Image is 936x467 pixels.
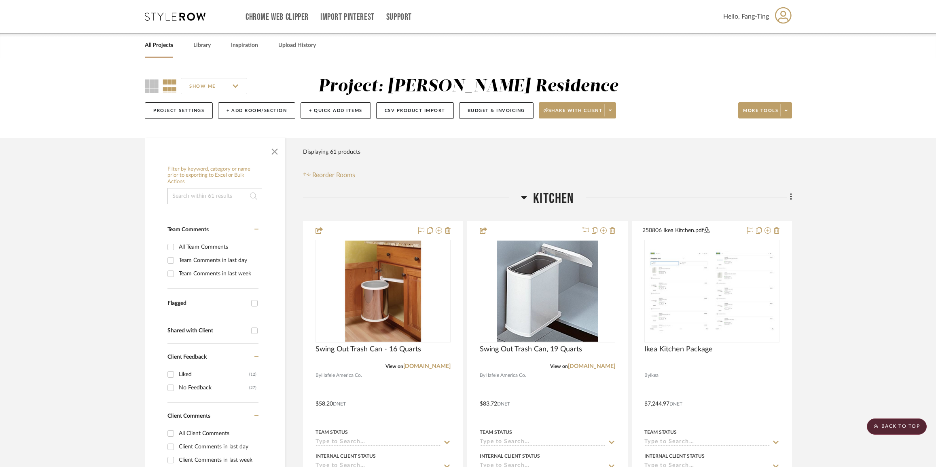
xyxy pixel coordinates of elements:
[316,452,376,460] div: Internal Client Status
[743,108,778,120] span: More tools
[480,372,485,379] span: By
[644,452,705,460] div: Internal Client Status
[179,427,256,440] div: All Client Comments
[312,170,355,180] span: Reorder Rooms
[249,368,256,381] div: (12)
[316,429,348,436] div: Team Status
[533,190,574,207] span: Kitchen
[539,102,616,118] button: Share with client
[480,439,605,446] input: Type to Search…
[179,254,256,267] div: Team Comments in last day
[867,418,927,435] scroll-to-top-button: BACK TO TOP
[403,363,451,369] a: [DOMAIN_NAME]
[167,354,207,360] span: Client Feedback
[167,166,262,185] h6: Filter by keyword, category or name prior to exporting to Excel or Bulk Actions
[246,14,309,21] a: Chrome Web Clipper
[231,40,258,51] a: Inspiration
[316,345,421,354] span: Swing Out Trash Can - 16 Quarts
[179,454,256,467] div: Client Comments in last week
[167,413,210,419] span: Client Comments
[485,372,526,379] span: Hafele America Co.
[301,102,371,119] button: + Quick Add Items
[320,14,375,21] a: Import Pinterest
[386,14,412,21] a: Support
[550,364,568,369] span: View on
[480,429,512,436] div: Team Status
[316,372,321,379] span: By
[544,108,603,120] span: Share with client
[642,226,742,236] button: 250806 Ikea Kitchen.pdf
[646,241,777,342] img: Ikea Kitchen Package
[179,267,256,280] div: Team Comments in last week
[218,102,295,119] button: + Add Room/Section
[193,40,211,51] a: Library
[179,241,256,254] div: All Team Comments
[480,452,540,460] div: Internal Client Status
[278,40,316,51] a: Upload History
[376,102,454,119] button: CSV Product Import
[723,12,769,21] span: Hello, Fang-Ting
[480,345,582,354] span: Swing Out Trash Can, 19 Quarts
[167,328,247,334] div: Shared with Client
[738,102,792,118] button: More tools
[179,440,256,453] div: Client Comments in last day
[644,372,650,379] span: By
[179,381,249,394] div: No Feedback
[167,300,247,307] div: Flagged
[179,368,249,381] div: Liked
[249,381,256,394] div: (27)
[267,142,283,158] button: Close
[167,188,262,204] input: Search within 61 results
[644,345,713,354] span: Ikea Kitchen Package
[568,363,615,369] a: [DOMAIN_NAME]
[459,102,534,119] button: Budget & Invoicing
[318,78,618,95] div: Project: [PERSON_NAME] Residence
[332,241,434,342] img: Swing Out Trash Can - 16 Quarts
[644,429,677,436] div: Team Status
[303,170,355,180] button: Reorder Rooms
[303,144,360,160] div: Displaying 61 products
[145,102,213,119] button: Project Settings
[497,241,598,342] img: Swing Out Trash Can, 19 Quarts
[385,364,403,369] span: View on
[167,227,209,232] span: Team Comments
[650,372,659,379] span: Ikea
[316,240,450,342] div: 0
[321,372,362,379] span: Hafele America Co.
[145,40,173,51] a: All Projects
[316,439,441,446] input: Type to Search…
[644,439,770,446] input: Type to Search…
